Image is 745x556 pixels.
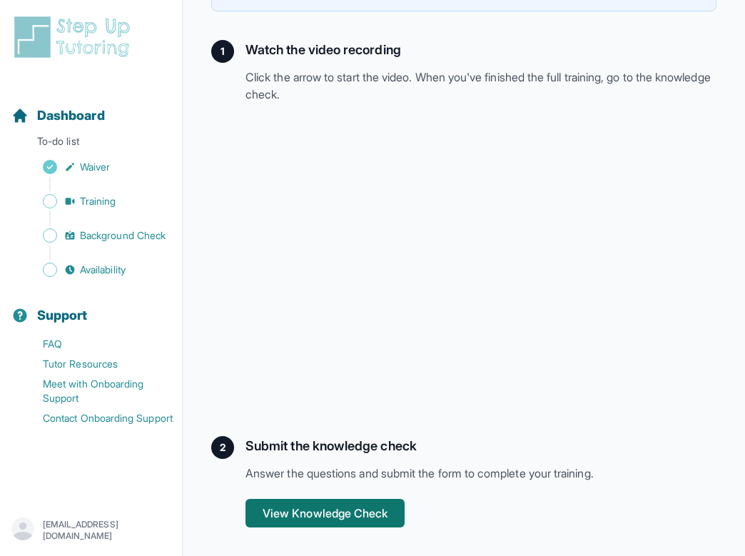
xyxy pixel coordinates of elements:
a: FAQ [11,334,182,354]
a: Meet with Onboarding Support [11,374,182,408]
a: View Knowledge Check [245,506,405,520]
button: Support [6,283,176,331]
p: [EMAIL_ADDRESS][DOMAIN_NAME] [43,519,171,542]
button: View Knowledge Check [245,499,405,527]
a: Contact Onboarding Support [11,408,182,428]
iframe: Training Video [245,126,716,390]
span: Waiver [80,160,110,174]
a: Availability [11,260,182,280]
span: Dashboard [37,106,105,126]
p: Answer the questions and submit the form to complete your training. [245,465,716,482]
button: Dashboard [6,83,176,131]
a: Tutor Resources [11,354,182,374]
span: Availability [80,263,126,277]
a: Background Check [11,226,182,246]
p: Click the arrow to start the video. When you've finished the full training, go to the knowledge c... [245,69,716,103]
span: 2 [220,440,225,455]
button: [EMAIL_ADDRESS][DOMAIN_NAME] [11,517,171,543]
h2: Submit the knowledge check [245,436,716,456]
span: Training [80,194,116,208]
span: Background Check [80,228,166,243]
span: 1 [221,44,225,59]
a: Training [11,191,182,211]
a: Dashboard [11,106,105,126]
img: logo [11,14,138,60]
p: To-do list [6,134,176,154]
h2: Watch the video recording [245,40,716,60]
span: Support [37,305,88,325]
a: Waiver [11,157,182,177]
